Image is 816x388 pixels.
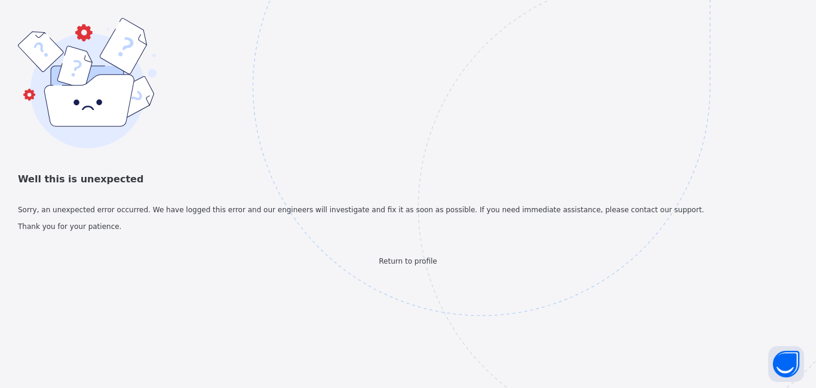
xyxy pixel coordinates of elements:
[18,204,798,215] span: Sorry, an unexpected error occurred. We have logged this error and our engineers will investigate...
[18,172,798,187] span: Well this is unexpected
[18,18,157,148] img: error-bound.9d27ae2af7d8ffd69f21ced9f822e0fd.svg
[768,346,804,382] button: Open asap
[18,222,121,231] span: Thank you for your patience.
